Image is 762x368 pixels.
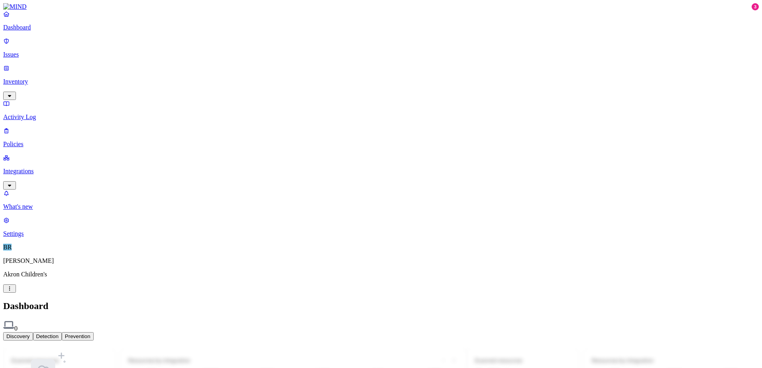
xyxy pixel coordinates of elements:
[33,332,62,341] button: Detection
[3,319,14,331] img: svg%3e
[3,301,759,311] h2: Dashboard
[3,230,759,237] p: Settings
[3,24,759,31] p: Dashboard
[3,203,759,210] p: What's new
[3,271,759,278] p: Akron Children's
[3,37,759,58] a: Issues
[3,114,759,121] p: Activity Log
[62,332,94,341] button: Prevention
[3,332,33,341] button: Discovery
[3,257,759,264] p: [PERSON_NAME]
[3,168,759,175] p: Integrations
[3,65,759,99] a: Inventory
[3,141,759,148] p: Policies
[3,154,759,188] a: Integrations
[752,3,759,10] div: 3
[3,244,12,251] span: BR
[3,100,759,121] a: Activity Log
[3,3,27,10] img: MIND
[3,127,759,148] a: Policies
[3,3,759,10] a: MIND
[14,325,18,332] span: 0
[3,10,759,31] a: Dashboard
[3,51,759,58] p: Issues
[3,217,759,237] a: Settings
[3,78,759,85] p: Inventory
[3,190,759,210] a: What's new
